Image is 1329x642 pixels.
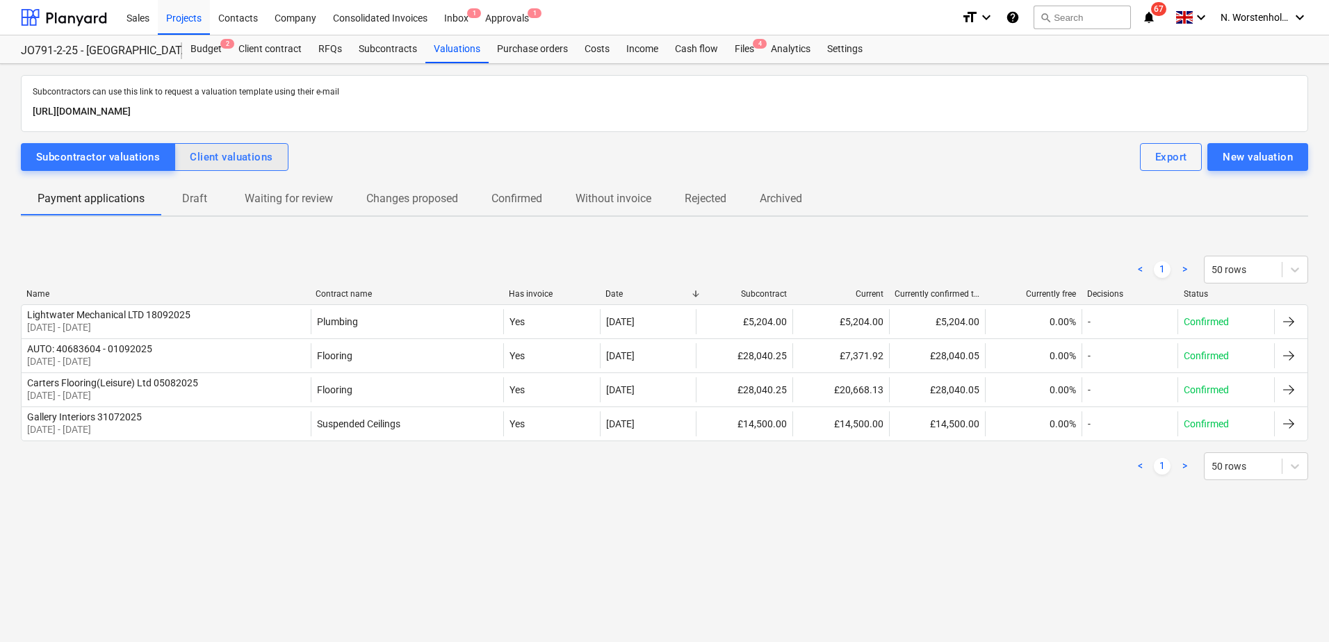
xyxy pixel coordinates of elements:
[1050,384,1076,395] span: 0.00%
[696,343,792,368] div: £28,040.25
[317,316,358,327] div: Plumbing
[576,35,618,63] a: Costs
[1006,9,1020,26] i: Knowledge base
[509,289,594,299] div: Has invoice
[38,190,145,207] p: Payment applications
[1176,458,1193,475] a: Next page
[1184,417,1229,431] p: Confirmed
[1221,12,1290,23] span: N. Worstenholme
[1184,349,1229,363] p: Confirmed
[1088,384,1091,395] div: -
[889,377,986,402] div: £28,040.05
[606,384,635,395] div: [DATE]
[726,35,763,63] div: Files
[503,411,600,436] div: Yes
[1050,418,1076,429] span: 0.00%
[178,190,211,207] p: Draft
[606,418,635,429] div: [DATE]
[317,418,400,429] div: Suspended Ceilings
[606,316,635,327] div: [DATE]
[1087,289,1173,299] div: Decisions
[27,388,198,402] p: [DATE] - [DATE]
[491,190,542,207] p: Confirmed
[33,87,1296,98] p: Subcontractors can use this link to request a valuation template using their e-mail
[1132,458,1148,475] a: Previous page
[763,35,819,63] a: Analytics
[1151,2,1166,16] span: 67
[1155,148,1187,166] div: Export
[21,44,165,58] div: JO791-2-25 - [GEOGRAPHIC_DATA] [GEOGRAPHIC_DATA]
[701,289,787,299] div: Subcontract
[350,35,425,63] a: Subcontracts
[27,377,198,388] div: Carters Flooring(Leisure) Ltd 05082025
[978,9,995,26] i: keyboard_arrow_down
[685,190,726,207] p: Rejected
[310,35,350,63] a: RFQs
[1088,350,1091,361] div: -
[27,320,190,334] p: [DATE] - [DATE]
[895,289,980,299] div: Currently confirmed total
[317,384,352,395] div: Flooring
[1154,458,1171,475] a: Page 1 is your current page
[503,343,600,368] div: Yes
[792,309,889,334] div: £5,204.00
[889,343,986,368] div: £28,040.05
[26,289,304,299] div: Name
[1034,6,1131,29] button: Search
[27,343,152,354] div: AUTO: 40683604 - 01092025
[489,35,576,63] a: Purchase orders
[1184,315,1229,329] p: Confirmed
[760,190,802,207] p: Archived
[696,411,792,436] div: £14,500.00
[1184,289,1269,299] div: Status
[1184,383,1229,397] p: Confirmed
[27,422,142,436] p: [DATE] - [DATE]
[726,35,763,63] a: Files4
[1291,9,1308,26] i: keyboard_arrow_down
[991,289,1077,299] div: Currently free
[576,190,651,207] p: Without invoice
[1176,261,1193,278] a: Next page
[1259,575,1329,642] iframe: Chat Widget
[182,35,230,63] a: Budget2
[503,377,600,402] div: Yes
[27,309,190,320] div: Lightwater Mechanical LTD 18092025
[798,289,883,299] div: Current
[606,350,635,361] div: [DATE]
[503,309,600,334] div: Yes
[1193,9,1209,26] i: keyboard_arrow_down
[174,143,288,171] button: Client valuations
[528,8,541,18] span: 1
[1223,148,1293,166] div: New valuation
[696,377,792,402] div: £28,040.25
[1142,9,1156,26] i: notifications
[1154,261,1171,278] a: Page 1 is your current page
[792,343,889,368] div: £7,371.92
[819,35,871,63] div: Settings
[667,35,726,63] a: Cash flow
[1132,261,1148,278] a: Previous page
[889,309,986,334] div: £5,204.00
[792,411,889,436] div: £14,500.00
[27,411,142,422] div: Gallery Interiors 31072025
[425,35,489,63] a: Valuations
[316,289,498,299] div: Contract name
[605,289,691,299] div: Date
[36,148,160,166] div: Subcontractor valuations
[1050,316,1076,327] span: 0.00%
[33,104,1296,120] p: [URL][DOMAIN_NAME]
[1040,12,1051,23] span: search
[961,9,978,26] i: format_size
[618,35,667,63] a: Income
[190,148,272,166] div: Client valuations
[1088,316,1091,327] div: -
[230,35,310,63] div: Client contract
[245,190,333,207] p: Waiting for review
